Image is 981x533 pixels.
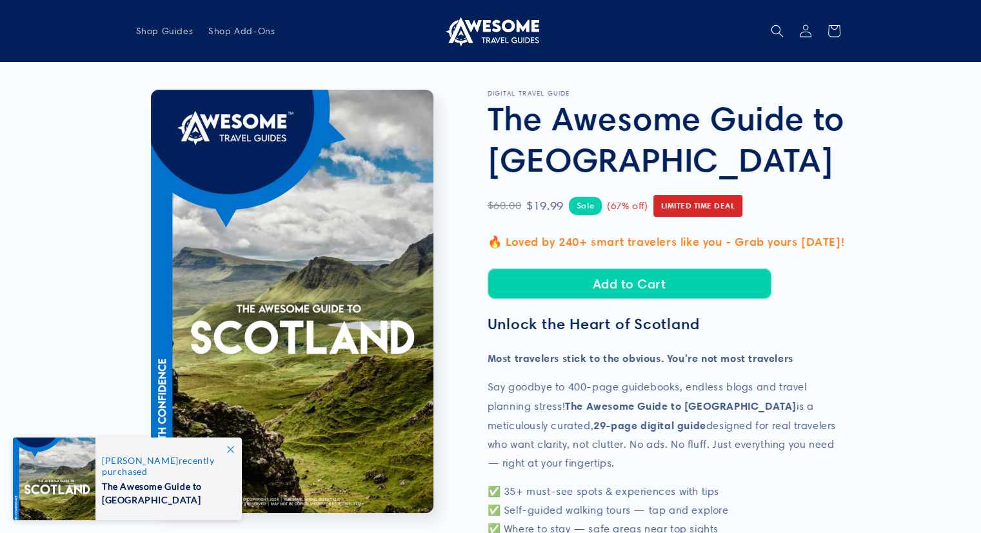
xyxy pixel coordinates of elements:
[763,17,791,45] summary: Search
[653,195,743,217] span: Limited Time Deal
[102,455,228,477] span: recently purchased
[201,17,282,45] a: Shop Add-Ons
[488,197,522,216] span: $60.00
[488,315,846,334] h3: Unlock the Heart of Scotland
[569,197,602,214] span: Sale
[102,477,228,507] span: The Awesome Guide to [GEOGRAPHIC_DATA]
[488,232,846,252] p: 🔥 Loved by 240+ smart travelers like you - Grab yours [DATE]!
[488,378,846,472] p: Say goodbye to 400-page guidebooks, endless blogs and travel planning stress! is a meticulously c...
[526,196,564,216] span: $19.99
[488,268,771,299] button: Add to Cart
[208,25,275,37] span: Shop Add-Ons
[102,455,179,466] span: [PERSON_NAME]
[488,90,846,97] p: DIGITAL TRAVEL GUIDE
[488,97,846,180] h1: The Awesome Guide to [GEOGRAPHIC_DATA]
[136,25,193,37] span: Shop Guides
[437,10,544,51] a: Awesome Travel Guides
[565,399,797,412] strong: The Awesome Guide to [GEOGRAPHIC_DATA]
[607,197,648,215] span: (67% off)
[442,15,539,46] img: Awesome Travel Guides
[593,419,706,432] strong: 29-page digital guide
[488,352,793,365] strong: Most travelers stick to the obvious. You're not most travelers
[128,17,201,45] a: Shop Guides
